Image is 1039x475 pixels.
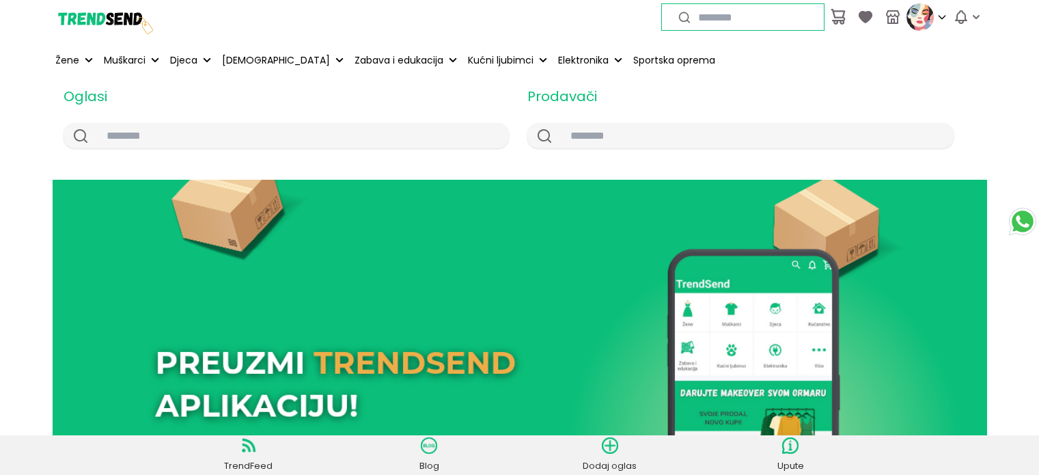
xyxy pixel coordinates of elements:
h2: Oglasi [64,86,509,107]
a: Sportska oprema [631,45,718,75]
button: [DEMOGRAPHIC_DATA] [219,45,346,75]
p: Upute [760,459,821,473]
p: Zabava i edukacija [355,53,443,68]
p: Dodaj oglas [579,459,641,473]
p: TrendFeed [218,459,279,473]
p: Blog [398,459,460,473]
button: Elektronika [555,45,625,75]
button: Zabava i edukacija [352,45,460,75]
p: Muškarci [104,53,146,68]
p: Djeca [170,53,197,68]
a: Blog [398,437,460,473]
button: Kućni ljubimci [465,45,550,75]
button: Žene [53,45,96,75]
img: profile picture [906,3,934,31]
p: Kućni ljubimci [468,53,534,68]
p: Žene [55,53,79,68]
button: Muškarci [101,45,162,75]
a: Upute [760,437,821,473]
a: Dodaj oglas [579,437,641,473]
p: [DEMOGRAPHIC_DATA] [222,53,330,68]
button: Djeca [167,45,214,75]
p: Elektronika [558,53,609,68]
a: TrendFeed [218,437,279,473]
h2: Prodavači [527,86,954,107]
